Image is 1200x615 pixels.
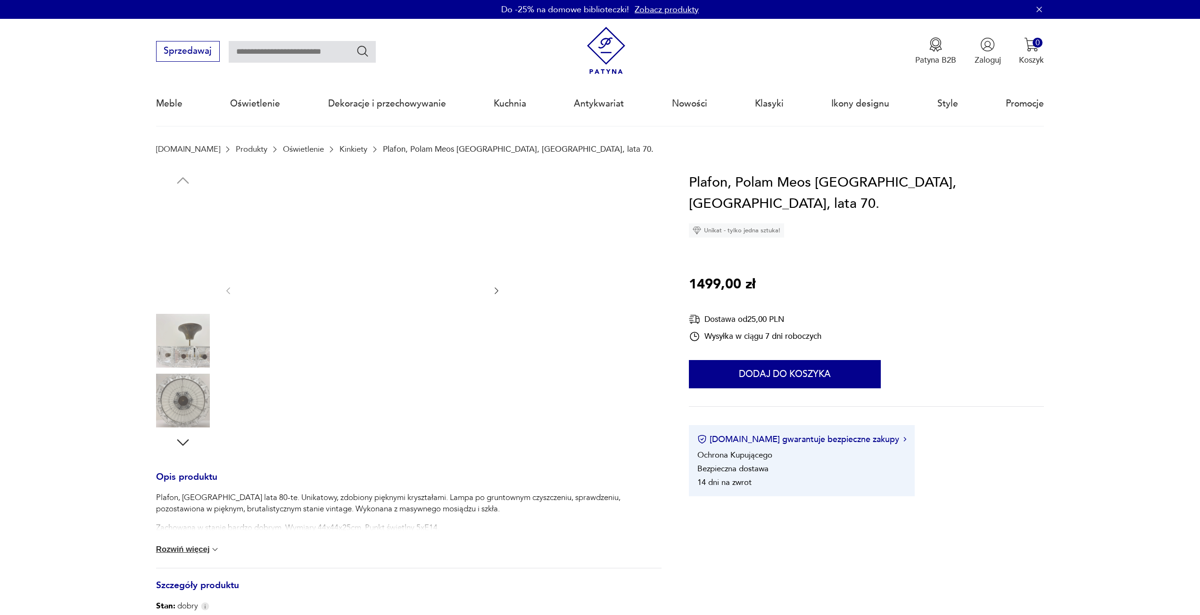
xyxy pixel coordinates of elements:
[1006,82,1044,125] a: Promocje
[915,55,956,66] p: Patyna B2B
[383,145,654,154] p: Plafon, Polam Meos [GEOGRAPHIC_DATA], [GEOGRAPHIC_DATA], lata 70.
[339,145,367,154] a: Kinkiety
[574,82,624,125] a: Antykwariat
[975,55,1001,66] p: Zaloguj
[156,314,210,368] img: Zdjęcie produktu Plafon, Polam Meos Warszawa, Polska, lata 70.
[980,37,995,52] img: Ikonka użytkownika
[156,474,662,492] h3: Opis produktu
[501,4,629,16] p: Do -25% na domowe biblioteczki!
[156,145,220,154] a: [DOMAIN_NAME]
[1019,55,1044,66] p: Koszyk
[356,44,370,58] button: Szukaj
[697,434,906,445] button: [DOMAIN_NAME] gwarantuje bezpieczne zakupy
[156,374,210,427] img: Zdjęcie produktu Plafon, Polam Meos Warszawa, Polska, lata 70.
[201,602,209,610] img: Info icon
[635,4,699,16] a: Zobacz produkty
[156,582,662,601] h3: Szczegóły produktu
[689,313,700,325] img: Ikona dostawy
[915,37,956,66] button: Patyna B2B
[328,82,446,125] a: Dekoracje i przechowywanie
[672,82,707,125] a: Nowości
[689,172,1044,215] h1: Plafon, Polam Meos [GEOGRAPHIC_DATA], [GEOGRAPHIC_DATA], lata 70.
[697,435,707,444] img: Ikona certyfikatu
[244,172,480,408] img: Zdjęcie produktu Plafon, Polam Meos Warszawa, Polska, lata 70.
[156,600,198,612] span: dobry
[1024,37,1039,52] img: Ikona koszyka
[156,600,175,611] b: Stan:
[937,82,958,125] a: Style
[928,37,943,52] img: Ikona medalu
[831,82,889,125] a: Ikony designu
[283,145,324,154] a: Oświetlenie
[494,82,526,125] a: Kuchnia
[689,274,755,295] p: 1499,00 zł
[582,27,630,74] img: Patyna - sklep z meblami i dekoracjami vintage
[903,437,906,442] img: Ikona strzałki w prawo
[156,194,210,247] img: Zdjęcie produktu Plafon, Polam Meos Warszawa, Polska, lata 70.
[689,360,881,388] button: Dodaj do koszyka
[697,450,772,460] li: Ochrona Kupującego
[975,37,1001,66] button: Zaloguj
[156,492,662,515] p: Plafon, [GEOGRAPHIC_DATA] lata 80-te. Unikatowy, zdobiony pięknymi kryształami. Lampa po gruntown...
[915,37,956,66] a: Ikona medaluPatyna B2B
[230,82,280,125] a: Oświetlenie
[697,477,752,488] li: 14 dni na zwrot
[689,331,821,342] div: Wysyłka w ciągu 7 dni roboczych
[697,463,769,474] li: Bezpieczna dostawa
[156,522,662,533] p: Zachowana w stanie bardzo dobrym. Wymiary 44x44x25cm. Punkt świetlny 5xE14.
[689,313,821,325] div: Dostawa od 25,00 PLN
[689,223,784,238] div: Unikat - tylko jedna sztuka!
[755,82,784,125] a: Klasyki
[693,226,701,235] img: Ikona diamentu
[236,145,267,154] a: Produkty
[156,82,182,125] a: Meble
[156,545,220,554] button: Rozwiń więcej
[156,41,220,62] button: Sprzedawaj
[156,48,220,56] a: Sprzedawaj
[156,254,210,307] img: Zdjęcie produktu Plafon, Polam Meos Warszawa, Polska, lata 70.
[210,545,220,554] img: chevron down
[1033,38,1043,48] div: 0
[1019,37,1044,66] button: 0Koszyk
